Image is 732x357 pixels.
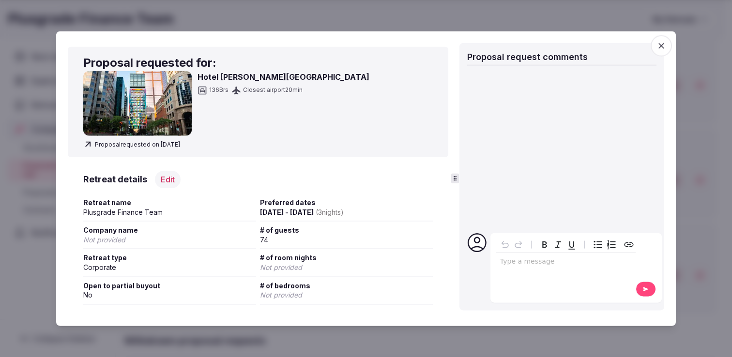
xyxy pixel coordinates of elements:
button: Bold [538,238,551,251]
span: Not provided [260,263,302,271]
span: Open to partial buyout [83,281,256,290]
span: # of room nights [260,253,433,263]
span: # of guests [260,225,433,235]
img: Hotel Le Germain Montreal [83,71,192,135]
button: Underline [565,238,579,251]
span: ( 3 night s ) [316,208,344,216]
span: Retreat type [83,253,256,263]
button: Bulleted list [591,238,605,251]
span: Preferred dates [260,198,433,208]
button: Italic [551,238,565,251]
span: Not provided [260,291,302,299]
span: 136 Brs [209,86,229,94]
div: No [83,290,256,300]
h2: Proposal requested for: [83,55,433,71]
div: Corporate [83,263,256,272]
button: Numbered list [605,238,618,251]
span: Proposal requested on [DATE] [83,140,180,149]
button: Create link [622,238,636,251]
span: Not provided [83,235,125,243]
div: Plusgrade Finance Team [83,207,256,217]
span: [DATE] - [DATE] [260,208,344,216]
span: # of bedrooms [260,281,433,290]
h3: Hotel [PERSON_NAME][GEOGRAPHIC_DATA] [198,71,369,82]
div: editable markdown [496,253,636,272]
span: Retreat name [83,198,256,208]
span: Proposal request comments [467,52,588,62]
div: 74 [260,235,433,244]
span: Company name [83,225,256,235]
h3: Retreat details [83,173,147,185]
span: Closest airport 20 min [243,86,303,94]
button: Edit [155,171,181,188]
div: toggle group [591,238,618,251]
